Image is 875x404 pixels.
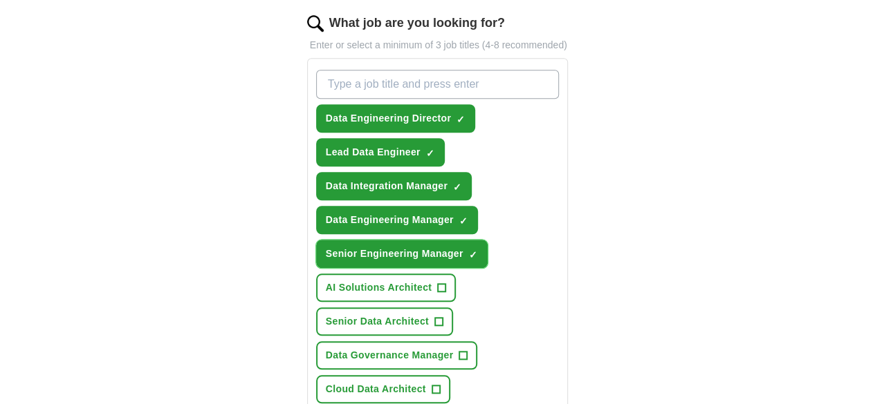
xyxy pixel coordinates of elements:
button: Senior Data Architect [316,307,453,336]
button: AI Solutions Architect [316,273,456,302]
button: Data Governance Manager [316,341,478,369]
span: ✓ [453,182,461,193]
span: Cloud Data Architect [326,382,426,396]
span: Senior Data Architect [326,314,429,329]
span: Data Engineering Manager [326,213,454,227]
span: ✓ [469,249,477,260]
span: ✓ [459,215,468,227]
button: Cloud Data Architect [316,375,450,403]
button: Data Engineering Manager✓ [316,206,478,234]
span: ✓ [426,148,434,159]
span: Senior Engineering Manager [326,247,463,261]
span: ✓ [457,114,465,125]
span: Lead Data Engineer [326,145,421,160]
p: Enter or select a minimum of 3 job titles (4-8 recommended) [307,38,569,52]
label: What job are you looking for? [329,14,505,32]
span: Data Integration Manager [326,179,448,193]
span: Data Governance Manager [326,348,454,363]
input: Type a job title and press enter [316,70,560,99]
span: Data Engineering Director [326,111,451,126]
button: Data Engineering Director✓ [316,104,475,133]
span: AI Solutions Architect [326,280,432,295]
button: Lead Data Engineer✓ [316,138,445,166]
button: Senior Engineering Manager✓ [316,240,488,268]
img: search.png [307,15,324,32]
button: Data Integration Manager✓ [316,172,472,200]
